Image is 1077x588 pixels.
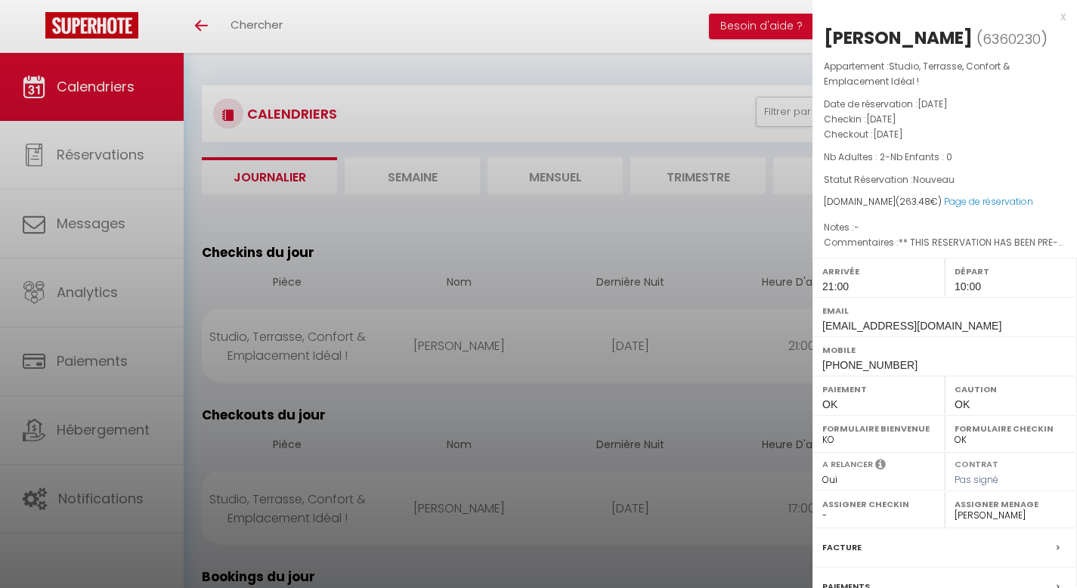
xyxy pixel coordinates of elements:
[824,97,1066,112] p: Date de réservation :
[822,382,935,397] label: Paiement
[918,97,948,110] span: [DATE]
[955,421,1067,436] label: Formulaire Checkin
[822,359,918,371] span: [PHONE_NUMBER]
[955,458,998,468] label: Contrat
[822,320,1001,332] span: [EMAIL_ADDRESS][DOMAIN_NAME]
[866,113,896,125] span: [DATE]
[824,150,885,163] span: Nb Adultes : 2
[824,172,1066,187] p: Statut Réservation :
[824,127,1066,142] p: Checkout :
[854,221,859,234] span: -
[824,235,1066,250] p: Commentaires :
[955,280,981,292] span: 10:00
[824,112,1066,127] p: Checkin :
[822,540,862,556] label: Facture
[955,398,970,410] span: OK
[873,128,903,141] span: [DATE]
[899,195,930,208] span: 263.48
[896,195,942,208] span: ( €)
[824,60,1010,88] span: Studio, Terrasse, Confort & Emplacement Idéal !
[822,497,935,512] label: Assigner Checkin
[983,29,1041,48] span: 6360230
[955,264,1067,279] label: Départ
[12,6,57,51] button: Ouvrir le widget de chat LiveChat
[976,28,1048,49] span: ( )
[824,220,1066,235] p: Notes :
[875,458,886,475] i: Sélectionner OUI si vous souhaiter envoyer les séquences de messages post-checkout
[955,473,998,486] span: Pas signé
[822,398,837,410] span: OK
[1013,520,1066,577] iframe: Chat
[822,342,1067,357] label: Mobile
[913,173,955,186] span: Nouveau
[822,421,935,436] label: Formulaire Bienvenue
[822,458,873,471] label: A relancer
[824,150,1066,165] p: -
[822,303,1067,318] label: Email
[812,8,1066,26] div: x
[822,280,849,292] span: 21:00
[955,497,1067,512] label: Assigner Menage
[824,59,1066,89] p: Appartement :
[890,150,952,163] span: Nb Enfants : 0
[824,195,1066,209] div: [DOMAIN_NAME]
[944,195,1033,208] a: Page de réservation
[955,382,1067,397] label: Caution
[822,264,935,279] label: Arrivée
[824,26,973,50] div: [PERSON_NAME]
